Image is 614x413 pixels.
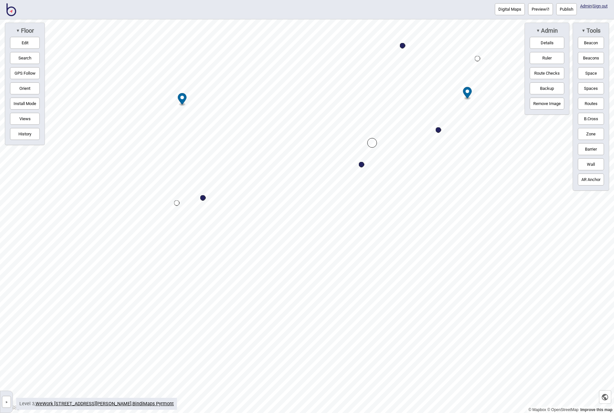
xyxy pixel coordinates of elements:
div: Map marker [359,162,364,167]
div: Map marker [400,43,405,48]
button: Zone [578,128,604,140]
button: Barrier [578,143,604,155]
a: BindiMaps Pyrmont [132,401,174,407]
button: Views [10,113,40,125]
span: Floor [20,27,34,34]
span: , [36,401,132,407]
a: WeWork [STREET_ADDRESS][PERSON_NAME] [36,401,131,407]
button: Orient [10,82,40,94]
button: Remove Image [530,98,564,110]
button: Search [10,52,40,64]
button: GPS Follow [10,67,40,79]
button: Details [530,37,564,49]
button: Backup [530,82,564,94]
button: Publish [556,3,577,15]
a: Mapbox logo [2,404,30,411]
button: Ruler [530,52,564,64]
span: ▼ [16,28,20,33]
button: Install Mode [10,98,40,110]
span: ▼ [536,28,540,33]
a: » [0,398,13,405]
button: Digital Maps [495,3,525,15]
span: ▼ [581,28,585,33]
div: Map marker [367,138,377,148]
button: Space [578,67,604,79]
button: AR Anchor [578,174,604,185]
span: Admin [540,27,558,34]
img: BindiMaps CMS [6,3,16,16]
button: » [2,396,11,408]
button: Wall [578,158,604,170]
div: Map marker [174,200,180,206]
button: Beacons [578,52,604,64]
button: Spaces [578,82,604,94]
div: Map marker [436,127,441,133]
div: Map marker [463,87,472,100]
button: Routes [578,98,604,110]
div: Map marker [475,56,480,61]
a: Previewpreview [528,3,553,15]
button: B.Cross [578,113,604,125]
button: Preview [528,3,553,15]
a: Mapbox [528,408,546,412]
button: History [10,128,40,140]
span: | [580,4,593,8]
button: Route Checks [530,67,564,79]
button: Beacon [578,37,604,49]
a: Admin [580,4,592,8]
div: Map marker [200,195,206,201]
a: Map feedback [580,408,612,412]
button: Sign out [593,4,608,8]
span: Tools [586,27,600,34]
div: Map marker [178,93,187,106]
img: preview [546,7,549,11]
button: Edit [10,37,40,49]
a: OpenStreetMap [547,408,578,412]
